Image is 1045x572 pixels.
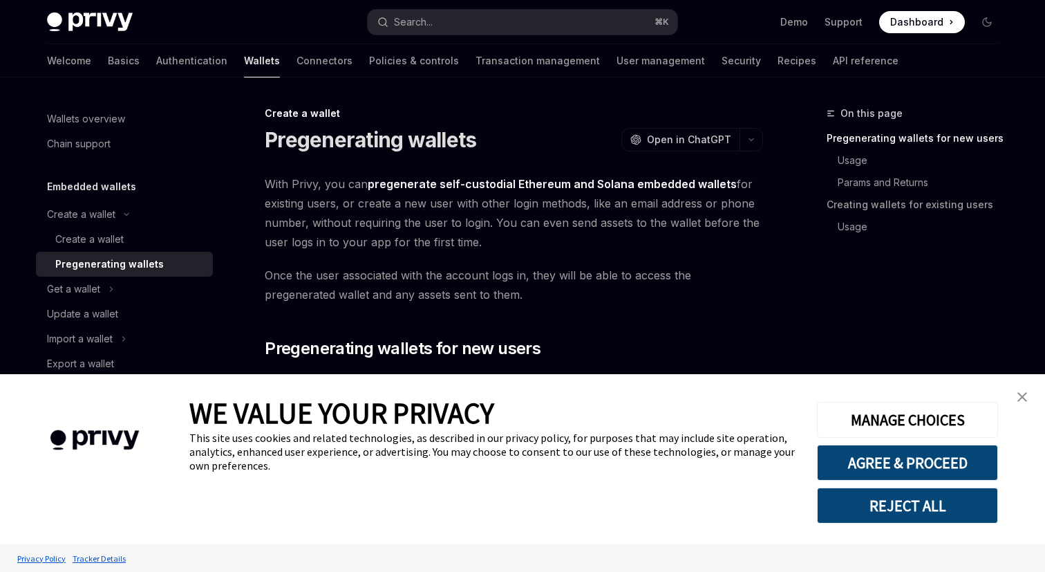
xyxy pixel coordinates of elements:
[827,127,1009,149] a: Pregenerating wallets for new users
[321,371,428,403] button: NodeJS (server-auth)
[36,277,213,302] button: Get a wallet
[265,174,763,252] span: With Privy, you can for existing users, or create a new user with other login methods, like an em...
[265,266,763,304] span: Once the user associated with the account logs in, they will be able to access the pregenerated w...
[47,111,125,127] div: Wallets overview
[69,546,129,571] a: Tracker Details
[817,402,998,438] button: MANAGE CHOICES
[36,326,213,351] button: Import a wallet
[976,11,998,33] button: Toggle dark mode
[55,256,164,273] div: Pregenerating wallets
[476,44,600,77] a: Transaction management
[36,302,213,326] a: Update a wallet
[444,371,469,403] button: Java
[778,44,816,77] a: Recipes
[47,44,91,77] a: Welcome
[827,216,1009,238] a: Usage
[879,11,965,33] a: Dashboard
[833,44,898,77] a: API reference
[840,105,903,122] span: On this page
[825,15,863,29] a: Support
[485,371,529,403] button: REST API
[189,395,494,431] span: WE VALUE YOUR PRIVACY
[722,44,761,77] a: Security
[36,351,213,376] a: Export a wallet
[890,15,943,29] span: Dashboard
[1017,392,1027,402] img: close banner
[655,17,669,28] span: ⌘ K
[36,227,213,252] a: Create a wallet
[21,410,169,470] img: company logo
[265,338,540,360] span: Pregenerating wallets for new users
[368,177,737,191] strong: pregenerate self-custodial Ethereum and Solana embedded wallets
[47,178,136,195] h5: Embedded wallets
[368,10,677,35] button: Search...⌘K
[47,356,114,372] div: Export a wallet
[36,202,213,227] button: Create a wallet
[47,331,113,347] div: Import a wallet
[47,206,115,223] div: Create a wallet
[47,281,100,297] div: Get a wallet
[621,128,740,151] button: Open in ChatGPT
[817,488,998,524] button: REJECT ALL
[36,131,213,156] a: Chain support
[189,431,796,472] div: This site uses cookies and related technologies, as described in our privacy policy, for purposes...
[14,546,69,571] a: Privacy Policy
[244,44,280,77] a: Wallets
[817,445,998,481] button: AGREE & PROCEED
[296,44,352,77] a: Connectors
[394,14,433,30] div: Search...
[265,127,476,152] h1: Pregenerating wallets
[265,107,763,120] div: Create a wallet
[827,194,1009,216] a: Creating wallets for existing users
[1008,383,1036,411] a: close banner
[369,44,459,77] a: Policies & controls
[156,44,227,77] a: Authentication
[265,371,304,403] button: NodeJS
[55,231,124,248] div: Create a wallet
[47,306,118,322] div: Update a wallet
[780,15,808,29] a: Demo
[827,172,1009,194] a: Params and Returns
[36,107,213,131] a: Wallets overview
[647,133,731,147] span: Open in ChatGPT
[616,44,705,77] a: User management
[47,12,133,32] img: dark logo
[47,136,111,152] div: Chain support
[108,44,140,77] a: Basics
[827,149,1009,172] a: Usage
[36,252,213,277] a: Pregenerating wallets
